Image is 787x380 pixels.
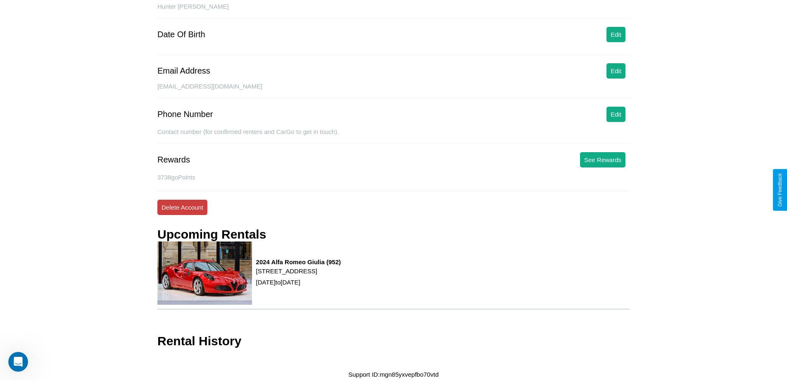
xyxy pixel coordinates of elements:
[580,152,625,167] button: See Rewards
[157,200,207,215] button: Delete Account
[348,369,438,380] p: Support ID: mgn85yxvepfbo70vtd
[157,128,630,144] div: Contact number (for confirmed renters and CarGo to get in touch).
[157,241,252,304] img: rental
[157,3,630,19] div: Hunter [PERSON_NAME]
[157,227,266,241] h3: Upcoming Rentals
[157,155,190,165] div: Rewards
[256,277,341,288] p: [DATE] to [DATE]
[157,334,241,348] h3: Rental History
[157,66,210,76] div: Email Address
[256,258,341,265] h3: 2024 Alfa Romeo Giulia (952)
[157,172,630,183] p: 3738 goPoints
[777,173,783,207] div: Give Feedback
[606,27,625,42] button: Edit
[606,63,625,79] button: Edit
[157,30,205,39] div: Date Of Birth
[256,265,341,277] p: [STREET_ADDRESS]
[157,83,630,98] div: [EMAIL_ADDRESS][DOMAIN_NAME]
[8,352,28,372] iframe: Intercom live chat
[606,107,625,122] button: Edit
[157,110,213,119] div: Phone Number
